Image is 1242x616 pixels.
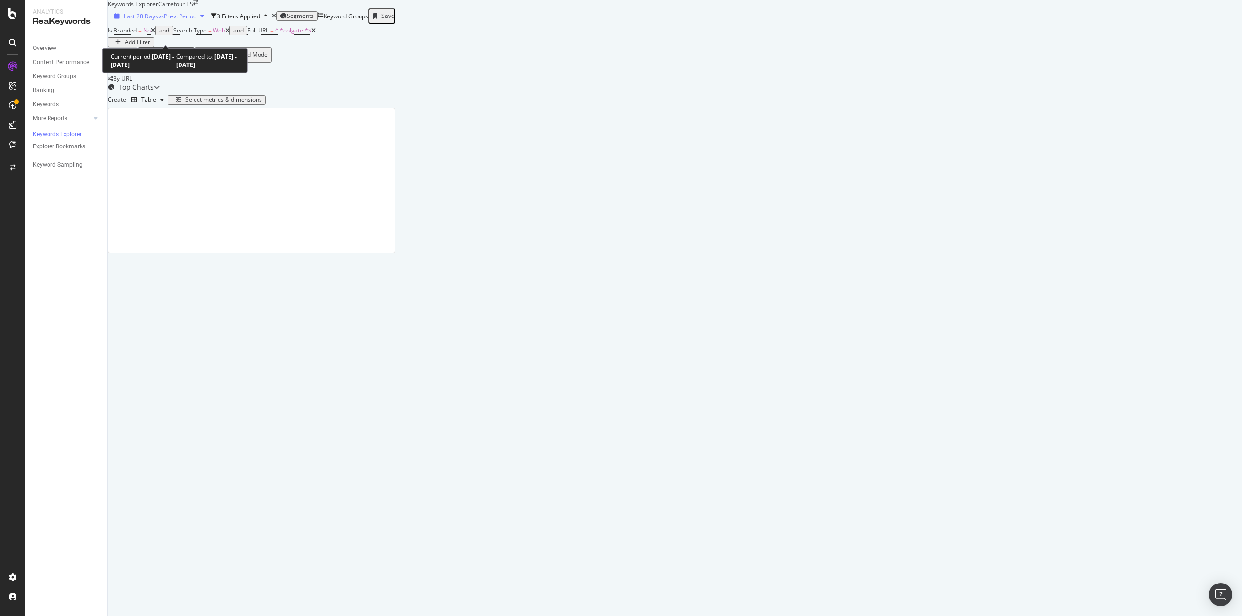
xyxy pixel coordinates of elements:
button: Table [128,92,168,108]
div: Top Charts [118,82,154,92]
button: Keyword Groups [318,8,368,24]
span: Last 28 Days [124,12,158,20]
div: and [159,27,169,34]
button: Apply [108,47,138,63]
div: Compared to: [176,52,240,69]
div: Ranking [33,85,54,96]
button: and [229,26,247,35]
a: Overview [33,43,100,53]
div: Keywords Explorer [33,130,82,139]
div: Keywords [33,99,59,110]
span: Full URL [247,26,269,34]
span: ^.*colgate.*$ [275,26,311,34]
div: Explorer Bookmarks [33,142,85,152]
div: Table [141,97,156,103]
div: Content Performance [33,57,89,67]
div: Overview [33,43,56,53]
div: Keyword Sampling [33,160,82,170]
a: Explorer Bookmarks [33,142,100,152]
button: Clear [138,47,167,63]
span: vs Prev. Period [158,12,196,20]
b: [DATE] - [DATE] [176,52,237,69]
a: Keywords Explorer [33,130,100,140]
span: = [270,26,274,34]
span: Is Branded [108,26,137,34]
b: [DATE] - [DATE] [111,52,174,69]
span: Search Type [173,26,207,34]
button: Segments [276,11,318,21]
div: Select metrics & dimensions [185,97,262,103]
div: legacy label [108,74,132,82]
span: No [143,26,151,34]
span: Segments [287,12,314,20]
div: Add Filter [125,39,150,46]
button: Last 28 DaysvsPrev. Period [108,12,211,21]
button: Save [167,47,195,63]
a: More Reports [33,113,91,124]
button: Add Filter [108,37,154,47]
div: Save [381,13,394,19]
a: Keywords [33,99,100,110]
a: Keyword Groups [33,71,100,81]
span: = [138,26,142,34]
button: and [155,26,173,35]
div: Analytics [33,8,99,16]
div: Current period: [111,52,176,69]
div: times [272,13,276,19]
span: By URL [113,74,132,82]
div: Keyword Groups [324,12,368,20]
a: Content Performance [33,57,100,67]
button: Save [368,8,395,24]
div: RealKeywords [33,16,99,27]
div: Create [108,92,168,108]
button: Switch to Advanced Mode [195,47,272,63]
div: and [233,27,244,34]
span: Web [213,26,225,34]
button: 3 Filters Applied [211,8,272,24]
button: Select metrics & dimensions [168,95,266,105]
a: Ranking [33,85,100,96]
div: Open Intercom Messenger [1209,583,1232,606]
div: Keyword Groups [33,71,76,81]
a: Keyword Sampling [33,160,100,170]
div: More Reports [33,113,67,124]
span: = [208,26,212,34]
div: 3 Filters Applied [217,12,260,20]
